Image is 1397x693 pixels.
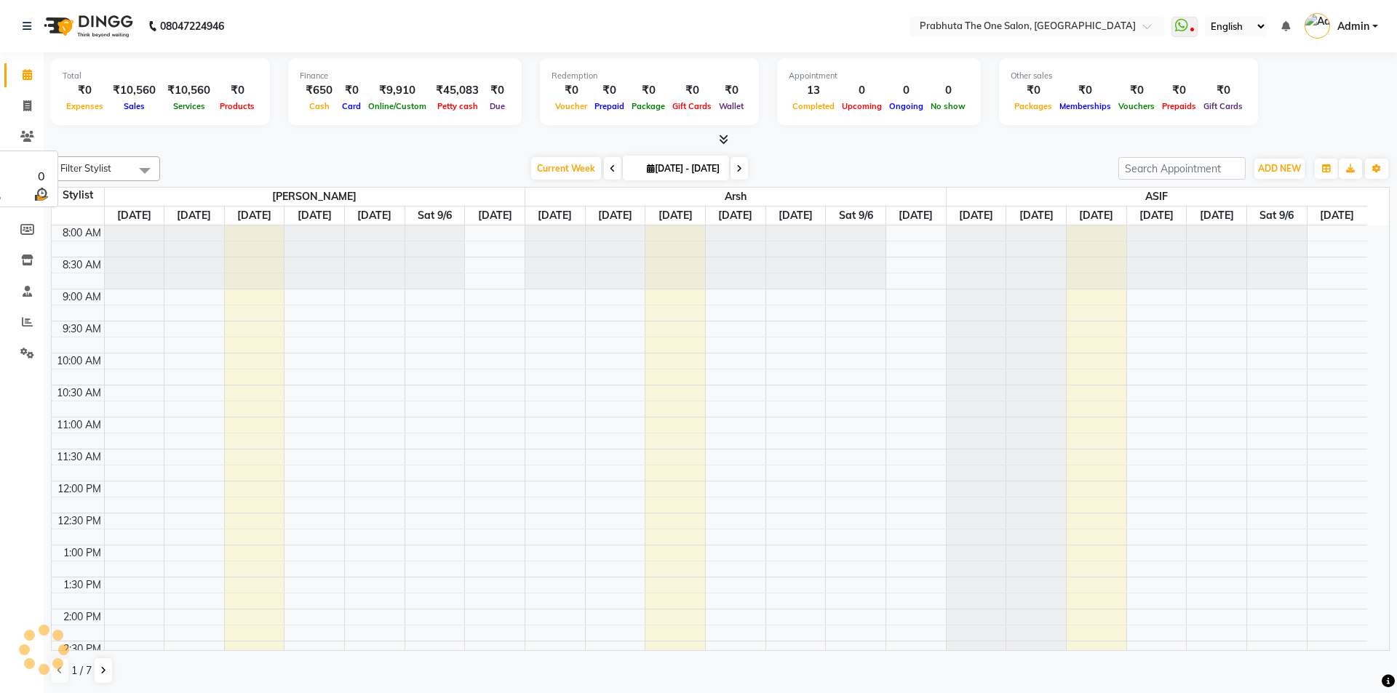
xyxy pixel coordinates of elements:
[430,82,485,99] div: ₹45,083
[776,207,816,225] a: September 5, 2025
[300,82,338,99] div: ₹650
[669,82,715,99] div: ₹0
[32,167,50,185] div: 0
[956,207,996,225] a: September 1, 2025
[1337,19,1369,34] span: Admin
[295,207,335,225] a: September 4, 2025
[338,101,365,111] span: Card
[927,101,969,111] span: No show
[885,101,927,111] span: Ongoing
[1115,101,1158,111] span: Vouchers
[1305,13,1330,39] img: Admin
[838,82,885,99] div: 0
[591,101,628,111] span: Prepaid
[525,188,946,206] span: Arsh
[669,101,715,111] span: Gift Cards
[1011,70,1246,82] div: Other sales
[715,101,747,111] span: Wallet
[838,101,885,111] span: Upcoming
[1056,101,1115,111] span: Memberships
[434,101,482,111] span: Petty cash
[552,70,747,82] div: Redemption
[60,641,104,657] div: 2:30 PM
[1118,157,1246,180] input: Search Appointment
[628,101,669,111] span: Package
[535,207,575,225] a: September 1, 2025
[896,207,936,225] a: September 7, 2025
[1137,207,1177,225] a: September 4, 2025
[54,449,104,465] div: 11:30 AM
[32,185,50,203] img: wait_time.png
[1076,207,1116,225] a: September 3, 2025
[216,101,258,111] span: Products
[715,82,747,99] div: ₹0
[927,82,969,99] div: 0
[1200,101,1246,111] span: Gift Cards
[54,417,104,433] div: 11:00 AM
[486,101,509,111] span: Due
[63,82,107,99] div: ₹0
[300,70,510,82] div: Finance
[628,82,669,99] div: ₹0
[1158,82,1200,99] div: ₹0
[71,663,92,678] span: 1 / 7
[107,82,162,99] div: ₹10,560
[947,188,1367,206] span: ASIF
[216,82,258,99] div: ₹0
[552,101,591,111] span: Voucher
[1158,101,1200,111] span: Prepaids
[54,385,104,401] div: 10:30 AM
[55,481,104,497] div: 12:00 PM
[234,207,274,225] a: September 3, 2025
[60,321,104,337] div: 9:30 AM
[338,82,365,99] div: ₹0
[365,82,430,99] div: ₹9,910
[60,225,104,241] div: 8:00 AM
[120,101,148,111] span: Sales
[1056,82,1115,99] div: ₹0
[715,207,755,225] a: September 4, 2025
[836,207,876,225] a: September 6, 2025
[415,207,455,225] a: September 6, 2025
[60,577,104,593] div: 1:30 PM
[1200,82,1246,99] div: ₹0
[591,82,628,99] div: ₹0
[789,82,838,99] div: 13
[365,101,430,111] span: Online/Custom
[1016,207,1056,225] a: September 2, 2025
[60,545,104,561] div: 1:00 PM
[531,157,601,180] span: Current Week
[1011,82,1056,99] div: ₹0
[1254,159,1305,179] button: ADD NEW
[114,207,154,225] a: September 1, 2025
[60,289,104,305] div: 9:00 AM
[1317,207,1357,225] a: September 7, 2025
[595,207,635,225] a: September 2, 2025
[1197,207,1237,225] a: September 5, 2025
[885,82,927,99] div: 0
[55,513,104,529] div: 12:30 PM
[60,162,111,174] span: Filter Stylist
[552,82,591,99] div: ₹0
[174,207,214,225] a: September 2, 2025
[354,207,394,225] a: September 5, 2025
[485,82,510,99] div: ₹0
[1258,163,1301,174] span: ADD NEW
[475,207,515,225] a: September 7, 2025
[1115,82,1158,99] div: ₹0
[656,207,696,225] a: September 3, 2025
[170,101,209,111] span: Services
[54,353,104,369] div: 10:00 AM
[60,609,104,625] div: 2:00 PM
[1011,101,1056,111] span: Packages
[52,188,104,203] div: Stylist
[63,101,107,111] span: Expenses
[60,257,104,273] div: 8:30 AM
[160,6,224,47] b: 08047224946
[37,6,137,47] img: logo
[306,101,333,111] span: Cash
[789,101,838,111] span: Completed
[162,82,216,99] div: ₹10,560
[789,70,969,82] div: Appointment
[643,163,723,174] span: [DATE] - [DATE]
